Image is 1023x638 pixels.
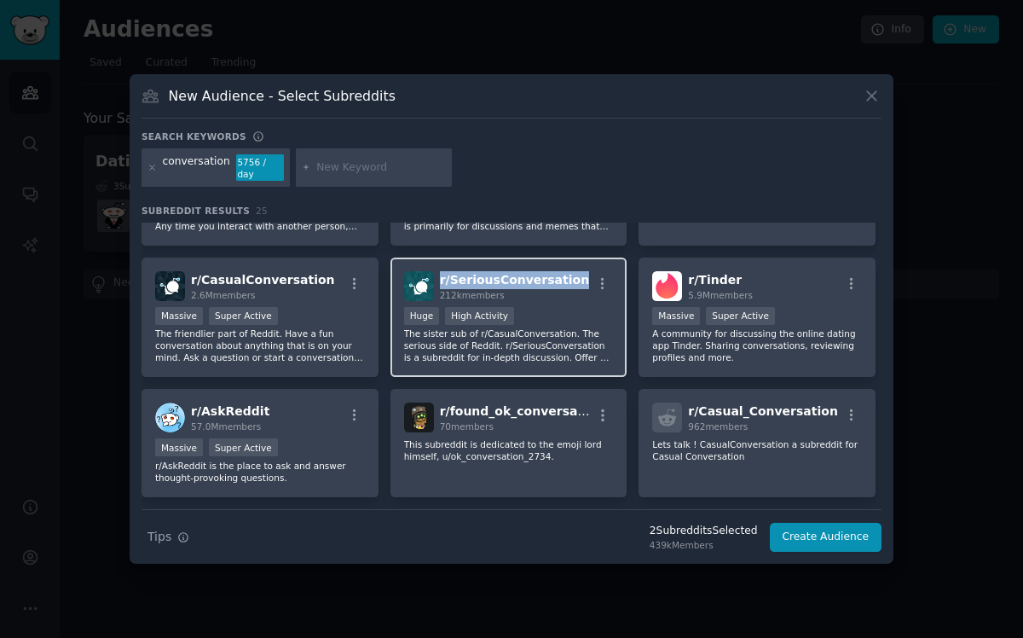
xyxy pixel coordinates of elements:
p: This subreddit is dedicated to the emoji lord himself, u/ok_conversation_2734. [404,438,614,462]
button: Tips [142,522,195,552]
span: r/ Tinder [688,273,742,287]
button: Create Audience [770,523,882,552]
img: found_ok_conversation [404,403,434,432]
span: Tips [147,528,171,546]
div: Super Active [209,307,278,325]
img: CasualConversation [155,271,185,301]
span: 5.9M members [688,290,753,300]
p: The sister sub of r/CasualConversation. The serious side of Reddit. r/SeriousConversation is a su... [404,328,614,363]
span: r/ Casual_Conversation [688,404,838,418]
img: Tinder [652,271,682,301]
span: 2.6M members [191,290,256,300]
span: r/ found_ok_conversation [440,404,604,418]
p: The friendlier part of Reddit. Have a fun conversation about anything that is on your mind. Ask a... [155,328,365,363]
div: Super Active [209,438,278,456]
p: r/AskReddit is the place to ask and answer thought-provoking questions. [155,460,365,484]
div: 2 Subreddit s Selected [650,524,758,539]
h3: Search keywords [142,130,246,142]
span: 962 members [688,421,748,432]
span: 25 [256,206,268,216]
div: High Activity [445,307,514,325]
span: 57.0M members [191,421,261,432]
img: AskReddit [155,403,185,432]
img: SeriousConversation [404,271,434,301]
div: Massive [652,307,700,325]
div: 439k Members [650,539,758,551]
div: Huge [404,307,440,325]
div: conversation [163,154,230,182]
span: 70 members [440,421,494,432]
h3: New Audience - Select Subreddits [169,87,396,105]
div: 5756 / day [236,154,284,182]
span: r/ SeriousConversation [440,273,589,287]
p: A community for discussing the online dating app Tinder. Sharing conversations, reviewing profile... [652,328,862,363]
div: Super Active [706,307,775,325]
p: Lets talk ! CasualConversation a subreddit for Casual Conversation [652,438,862,462]
div: Massive [155,307,203,325]
span: r/ AskReddit [191,404,269,418]
span: r/ CasualConversation [191,273,335,287]
div: Massive [155,438,203,456]
input: New Keyword [316,160,446,176]
span: 212k members [440,290,505,300]
span: Subreddit Results [142,205,250,217]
